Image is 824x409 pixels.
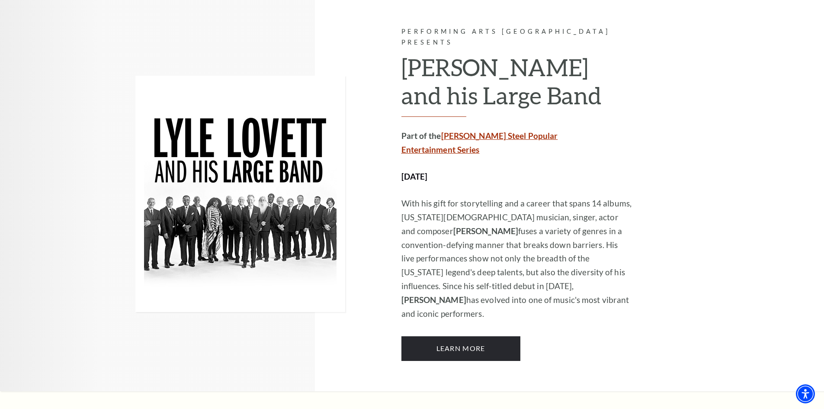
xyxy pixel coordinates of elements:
[796,384,815,403] div: Accessibility Menu
[401,336,520,361] a: Learn More Lyle Lovett and his Large Band
[401,131,558,155] strong: Part of the
[401,171,428,181] strong: [DATE]
[401,196,633,321] p: With his gift for storytelling and a career that spans 14 albums, [US_STATE][DEMOGRAPHIC_DATA] mu...
[401,131,558,155] a: [PERSON_NAME] Steel Popular Entertainment Series
[401,53,633,117] h2: [PERSON_NAME] and his Large Band
[135,76,345,312] img: Performing Arts Fort Worth Presents
[401,26,633,48] p: Performing Arts [GEOGRAPHIC_DATA] Presents
[453,226,518,236] strong: [PERSON_NAME]
[401,295,466,305] strong: [PERSON_NAME]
